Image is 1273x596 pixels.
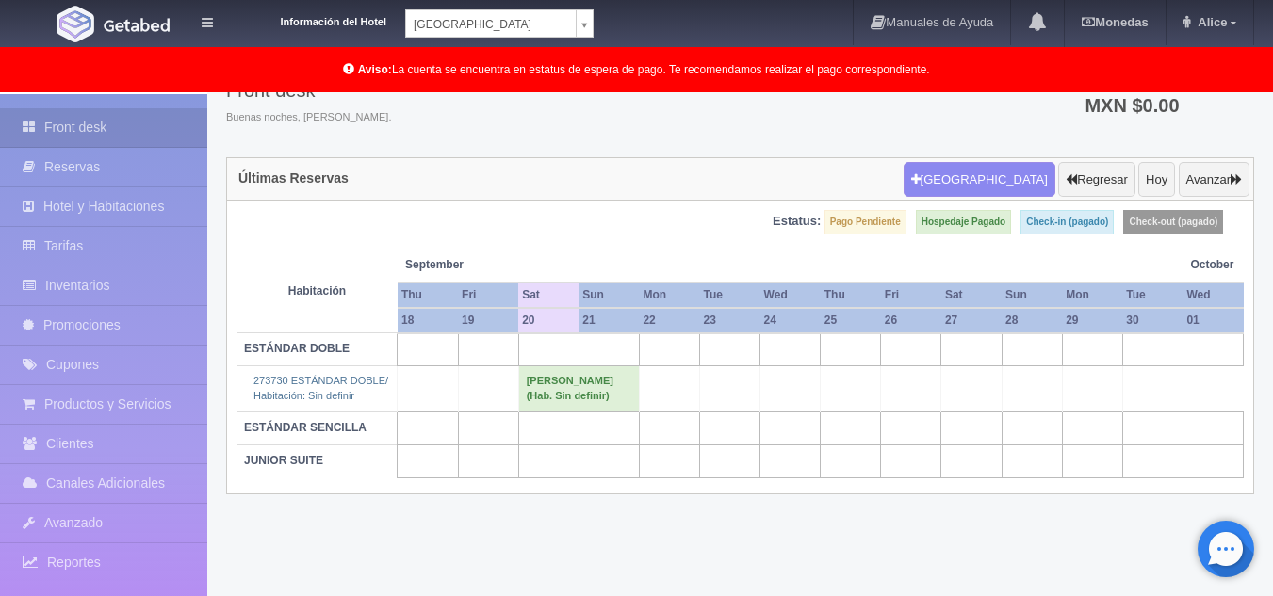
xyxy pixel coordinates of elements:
th: Mon [1062,282,1122,308]
b: Monedas [1082,15,1148,29]
button: Regresar [1058,162,1134,198]
b: Aviso: [358,63,392,76]
dt: Información del Hotel [236,9,386,30]
button: Hoy [1138,162,1175,198]
th: Fri [458,282,518,308]
b: JUNIOR SUITE [244,454,323,467]
th: Sat [941,282,1002,308]
a: 273730 ESTÁNDAR DOBLE/Habitación: Sin definir [253,375,388,401]
th: 23 [700,308,760,333]
button: Avanzar [1179,162,1249,198]
th: 24 [760,308,821,333]
th: Mon [639,282,699,308]
th: 19 [458,308,518,333]
th: Tue [700,282,760,308]
h3: MXN $0.00 [1085,96,1237,115]
th: 20 [518,308,579,333]
a: [GEOGRAPHIC_DATA] [405,9,594,38]
th: Wed [760,282,821,308]
th: 27 [941,308,1002,333]
th: Thu [398,282,458,308]
label: Pago Pendiente [824,210,906,234]
th: Tue [1122,282,1183,308]
th: 21 [579,308,639,333]
th: Sun [1002,282,1062,308]
th: 30 [1122,308,1183,333]
h4: Últimas Reservas [238,171,349,185]
label: Estatus: [773,213,821,231]
label: Check-out (pagado) [1123,210,1223,234]
label: Check-in (pagado) [1020,210,1114,234]
th: Sun [579,282,639,308]
label: Hospedaje Pagado [916,210,1011,234]
th: 26 [881,308,941,333]
th: 01 [1183,308,1243,333]
th: Fri [881,282,941,308]
strong: Habitación [288,284,346,298]
th: Thu [821,282,881,308]
th: 29 [1062,308,1122,333]
b: ESTÁNDAR DOBLE [244,342,350,355]
img: Getabed [57,6,94,42]
span: [GEOGRAPHIC_DATA] [414,10,568,39]
img: Getabed [104,18,170,32]
span: Buenas noches, [PERSON_NAME]. [226,110,391,125]
th: Sat [518,282,579,308]
th: Wed [1183,282,1243,308]
button: [GEOGRAPHIC_DATA] [904,162,1055,198]
span: September [405,257,511,273]
td: [PERSON_NAME] (Hab. Sin definir) [518,366,639,411]
b: ESTÁNDAR SENCILLA [244,421,367,434]
th: 22 [639,308,699,333]
span: October [1190,257,1235,273]
th: 18 [398,308,458,333]
span: Alice [1193,15,1227,29]
th: 25 [821,308,881,333]
th: 28 [1002,308,1062,333]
